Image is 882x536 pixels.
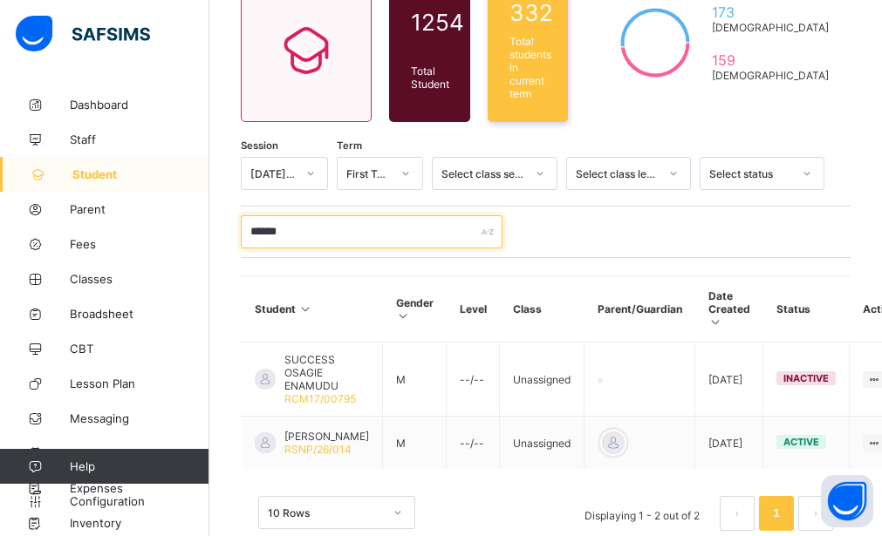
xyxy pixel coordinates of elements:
[70,377,209,390] span: Lesson Plan
[284,392,356,405] span: RCM17/00795
[383,417,447,470] td: M
[695,276,763,343] th: Date Created
[571,496,713,531] li: Displaying 1 - 2 out of 2
[695,343,763,417] td: [DATE]
[759,496,794,531] li: 1
[396,309,411,322] i: Sort in Ascending Order
[284,443,352,456] span: RSNP/26/014
[346,167,392,180] div: First Term
[284,430,369,443] span: [PERSON_NAME]
[441,167,524,180] div: Select class section
[709,167,792,180] div: Select status
[72,167,209,181] span: Student
[798,496,833,531] li: 下一页
[383,343,447,417] td: M
[70,132,209,146] span: Staff
[712,51,829,69] span: 159
[407,60,468,95] div: Total Student
[585,276,695,343] th: Parent/Guardian
[712,3,829,21] span: 173
[821,475,873,527] button: Open asap
[298,302,313,315] i: Sort in Ascending Order
[447,417,500,470] td: --/--
[70,237,209,251] span: Fees
[337,139,362,152] span: Term
[783,436,819,448] span: active
[70,272,209,286] span: Classes
[242,276,383,343] th: Student
[500,276,585,343] th: Class
[500,343,585,417] td: Unassigned
[268,506,383,519] div: 10 Rows
[720,496,755,531] button: prev page
[70,446,209,460] span: Time Table
[798,496,833,531] button: next page
[712,21,829,34] span: [DEMOGRAPHIC_DATA]
[70,459,209,473] span: Help
[241,139,278,152] span: Session
[70,494,209,508] span: Configuration
[708,315,723,329] i: Sort in Ascending Order
[500,417,585,470] td: Unassigned
[447,343,500,417] td: --/--
[70,516,209,530] span: Inventory
[783,372,829,384] span: inactive
[720,496,755,531] li: 上一页
[447,276,500,343] th: Level
[70,98,209,112] span: Dashboard
[70,411,209,425] span: Messaging
[70,342,209,356] span: CBT
[411,9,464,36] span: 1254
[712,69,829,82] span: [DEMOGRAPHIC_DATA]
[509,35,553,100] span: Total students in current term
[383,276,447,343] th: Gender
[695,417,763,470] td: [DATE]
[768,502,784,525] a: 1
[70,307,209,321] span: Broadsheet
[763,276,850,343] th: Status
[250,167,296,180] div: [DATE]-[DATE]
[576,167,659,180] div: Select class level
[70,202,209,216] span: Parent
[16,16,150,52] img: safsims
[284,353,369,392] span: SUCCESS OSAGIE ENAMUDU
